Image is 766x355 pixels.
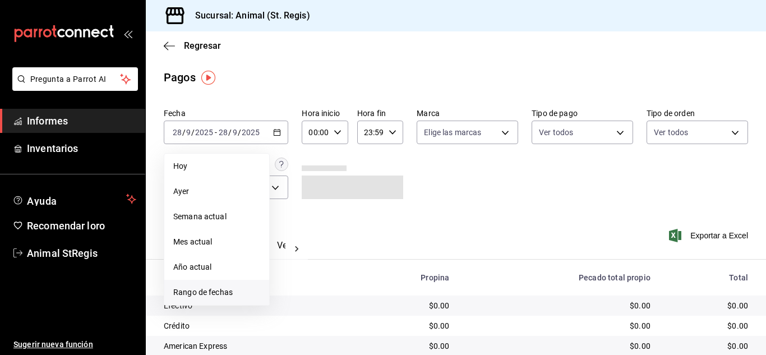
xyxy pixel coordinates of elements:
input: -- [172,128,182,137]
font: Rango de fechas [173,288,233,297]
font: Informes [27,115,68,127]
font: Hoy [173,162,187,170]
font: Mes actual [173,237,212,246]
font: Sugerir nueva función [13,340,93,349]
font: $0.00 [630,301,650,310]
input: -- [232,128,238,137]
font: Tipo de orden [647,109,695,118]
font: / [228,128,232,137]
font: Hora fin [357,109,386,118]
font: Hora inicio [302,109,339,118]
font: Semana actual [173,212,227,221]
button: Pregunta a Parrot AI [12,67,138,91]
img: Marcador de información sobre herramientas [201,71,215,85]
font: $0.00 [727,342,748,351]
input: -- [218,128,228,137]
a: Pregunta a Parrot AI [8,81,138,93]
font: Marca [417,109,440,118]
font: / [238,128,241,137]
input: ---- [195,128,214,137]
font: - [215,128,217,137]
font: Pagos [164,71,196,84]
font: Ver todos [539,128,573,137]
font: / [182,128,186,137]
font: Elige las marcas [424,128,481,137]
font: Ver todos [654,128,688,137]
font: Crédito [164,321,190,330]
font: Regresar [184,40,221,51]
font: $0.00 [429,321,450,330]
font: Tipo de pago [532,109,578,118]
font: Efectivo [164,301,192,310]
font: / [191,128,195,137]
font: Ayer [173,187,190,196]
input: ---- [241,128,260,137]
font: $0.00 [630,321,650,330]
font: Animal StRegis [27,247,98,259]
font: $0.00 [727,321,748,330]
font: Propina [421,273,449,282]
font: $0.00 [630,342,650,351]
font: Sucursal: Animal (St. Regis) [195,10,310,21]
button: Exportar a Excel [671,229,748,242]
font: Recomendar loro [27,220,105,232]
font: Año actual [173,262,211,271]
font: Inventarios [27,142,78,154]
button: Regresar [164,40,221,51]
font: Ver pagos [277,240,319,251]
font: Fecha [164,109,186,118]
button: abrir_cajón_menú [123,29,132,38]
font: $0.00 [429,301,450,310]
font: $0.00 [429,342,450,351]
font: $0.00 [727,301,748,310]
font: American Express [164,342,227,351]
input: -- [186,128,191,137]
font: Pecado total propio [579,273,650,282]
font: Ayuda [27,195,57,207]
font: Pregunta a Parrot AI [30,75,107,84]
font: Total [729,273,748,282]
font: Exportar a Excel [690,231,748,240]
